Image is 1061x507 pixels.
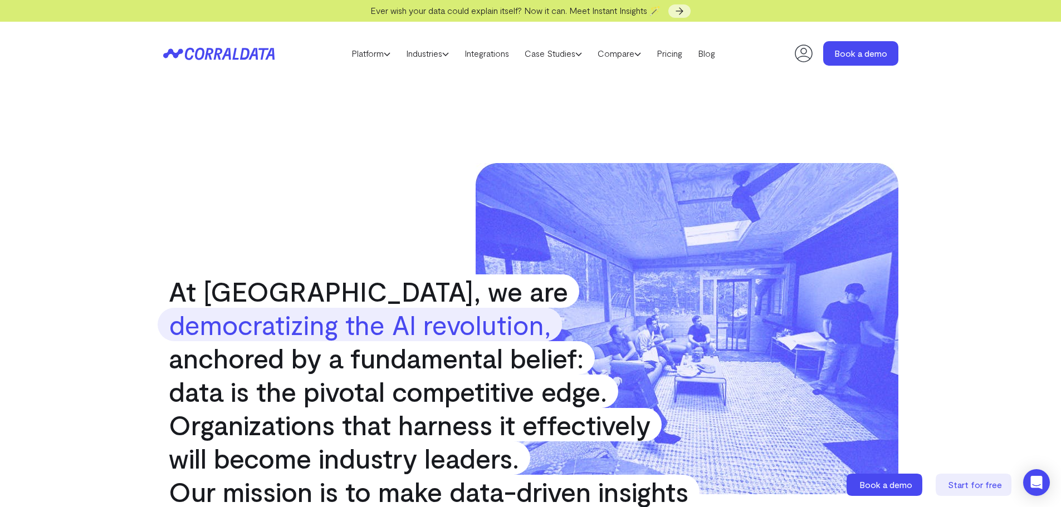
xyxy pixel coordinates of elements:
a: Platform [344,45,398,62]
a: Integrations [457,45,517,62]
span: Organizations that harness it effectively [158,408,662,441]
div: Open Intercom Messenger [1023,469,1050,496]
a: Blog [690,45,723,62]
span: Start for free [948,479,1002,490]
span: Book a demo [859,479,912,490]
a: Book a demo [823,41,898,66]
span: data is the pivotal competitive edge. [158,375,618,408]
a: Pricing [649,45,690,62]
a: Industries [398,45,457,62]
a: Book a demo [847,474,925,496]
a: Start for free [936,474,1014,496]
span: will become industry leaders. [158,441,530,475]
strong: democratizing the AI revolution, [158,308,562,341]
span: anchored by a fundamental belief: [158,341,595,375]
span: Ever wish your data could explain itself? Now it can. Meet Instant Insights 🪄 [370,5,661,16]
span: At [GEOGRAPHIC_DATA], we are [158,274,579,308]
a: Compare [590,45,649,62]
a: Case Studies [517,45,590,62]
